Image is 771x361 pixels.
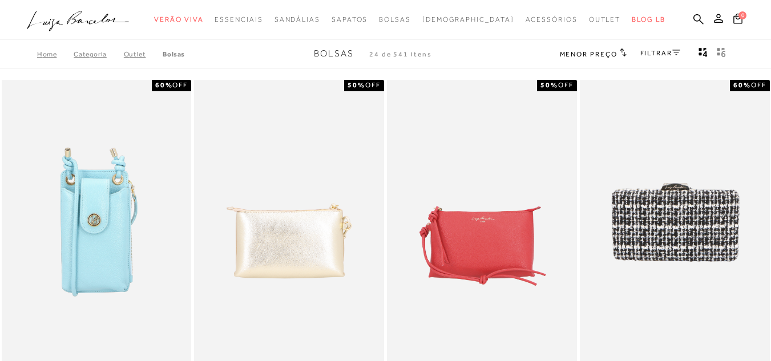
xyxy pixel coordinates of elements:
[379,9,411,30] a: categoryNavScreenReaderText
[275,9,320,30] a: categoryNavScreenReaderText
[695,47,711,62] button: Mostrar 4 produtos por linha
[215,9,263,30] a: categoryNavScreenReaderText
[172,81,188,89] span: OFF
[154,15,203,23] span: Verão Viva
[713,47,729,62] button: gridText6Desc
[215,15,263,23] span: Essenciais
[379,15,411,23] span: Bolsas
[632,15,665,23] span: BLOG LB
[332,9,368,30] a: categoryNavScreenReaderText
[526,9,578,30] a: categoryNavScreenReaderText
[422,15,514,23] span: [DEMOGRAPHIC_DATA]
[558,81,574,89] span: OFF
[348,81,365,89] strong: 50%
[526,15,578,23] span: Acessórios
[589,15,621,23] span: Outlet
[124,50,163,58] a: Outlet
[332,15,368,23] span: Sapatos
[365,81,381,89] span: OFF
[738,11,746,19] span: 0
[74,50,123,58] a: Categoria
[422,9,514,30] a: noSubCategoriesText
[369,50,432,58] span: 24 de 541 itens
[314,48,354,59] span: Bolsas
[730,13,746,28] button: 0
[37,50,74,58] a: Home
[640,49,680,57] a: FILTRAR
[589,9,621,30] a: categoryNavScreenReaderText
[632,9,665,30] a: BLOG LB
[540,81,558,89] strong: 50%
[154,9,203,30] a: categoryNavScreenReaderText
[163,50,185,58] a: Bolsas
[733,81,751,89] strong: 60%
[560,50,617,58] span: Menor preço
[155,81,173,89] strong: 60%
[751,81,766,89] span: OFF
[275,15,320,23] span: Sandálias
